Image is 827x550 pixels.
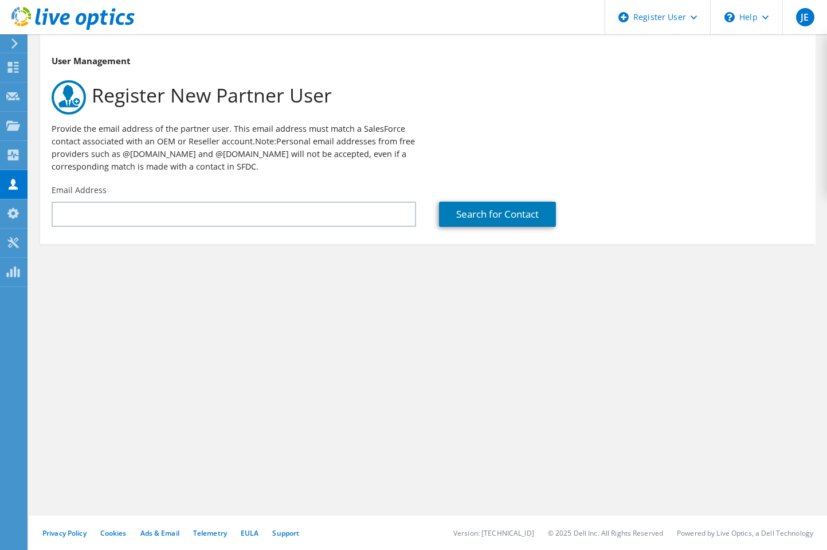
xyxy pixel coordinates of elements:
[796,8,814,26] span: JE
[52,184,107,196] label: Email Address
[453,528,534,538] li: Version: [TECHNICAL_ID]
[52,80,798,115] h1: Register New Partner User
[439,202,556,227] a: Search for Contact
[42,528,87,538] a: Privacy Policy
[255,136,276,147] b: Note:
[724,12,735,22] svg: \n
[548,528,663,538] li: © 2025 Dell Inc. All Rights Reserved
[272,528,299,538] a: Support
[677,528,813,538] li: Powered by Live Optics, a Dell Technology
[52,123,430,173] p: Provide the email address of the partner user. This email address must match a SalesForce contact...
[193,528,227,538] a: Telemetry
[100,528,127,538] a: Cookies
[52,54,804,67] h3: User Management
[241,528,258,538] a: EULA
[140,528,179,538] a: Ads & Email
